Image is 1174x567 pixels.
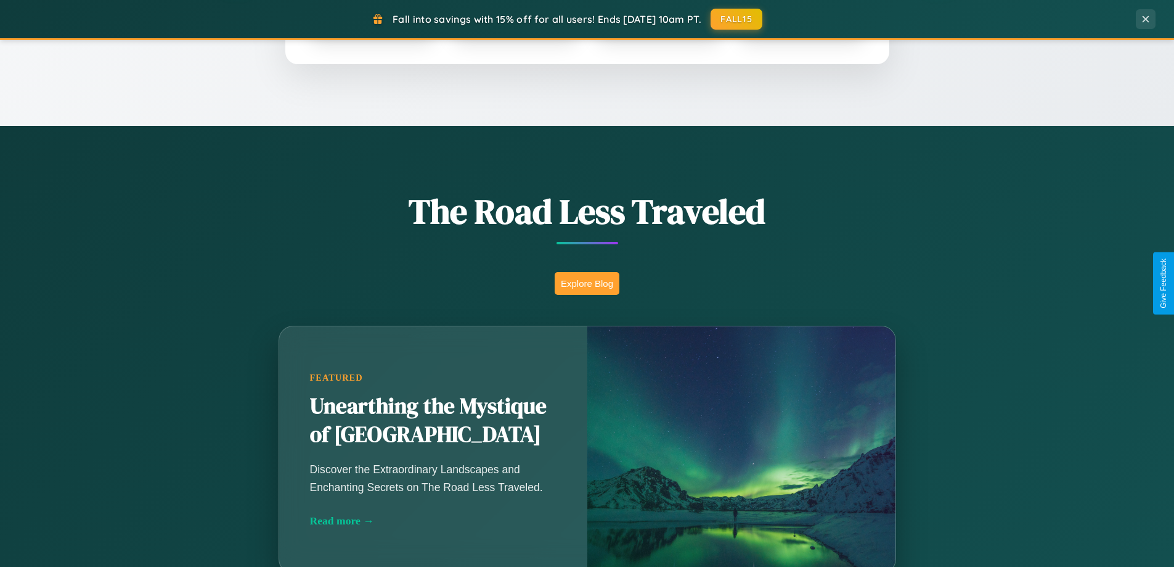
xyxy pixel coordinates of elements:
button: Explore Blog [555,272,619,295]
h1: The Road Less Traveled [218,188,957,235]
button: FALL15 [711,9,762,30]
div: Read more → [310,515,556,528]
span: Fall into savings with 15% off for all users! Ends [DATE] 10am PT. [393,13,701,25]
div: Featured [310,373,556,383]
h2: Unearthing the Mystique of [GEOGRAPHIC_DATA] [310,392,556,449]
p: Discover the Extraordinary Landscapes and Enchanting Secrets on The Road Less Traveled. [310,461,556,495]
div: Give Feedback [1159,259,1168,308]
